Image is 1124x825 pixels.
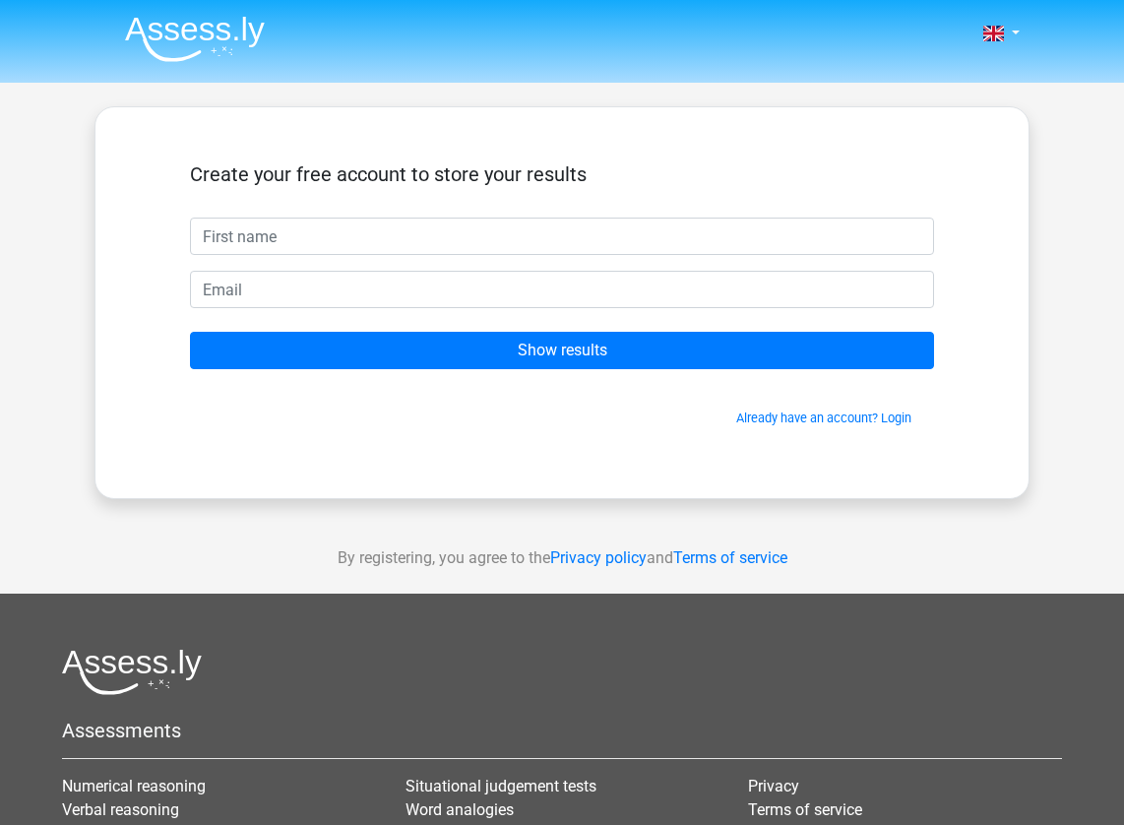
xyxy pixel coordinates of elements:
a: Terms of service [748,800,862,819]
input: Email [190,271,934,308]
a: Numerical reasoning [62,777,206,795]
h5: Create your free account to store your results [190,162,934,186]
a: Situational judgement tests [406,777,596,795]
a: Verbal reasoning [62,800,179,819]
img: Assessly logo [62,649,202,695]
a: Terms of service [673,548,787,567]
img: Assessly [125,16,265,62]
a: Word analogies [406,800,514,819]
input: Show results [190,332,934,369]
a: Privacy policy [550,548,647,567]
input: First name [190,218,934,255]
a: Privacy [748,777,799,795]
a: Already have an account? Login [736,411,911,425]
h5: Assessments [62,719,1062,742]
